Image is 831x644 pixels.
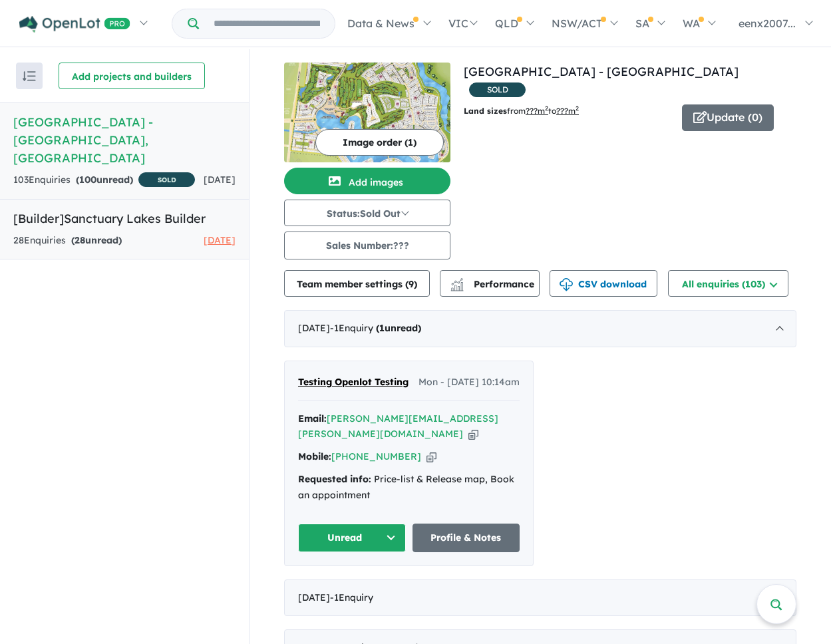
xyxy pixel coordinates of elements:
img: Sanctuary Lakes Estate - Point Cook [284,63,450,162]
span: eenx2007... [739,17,796,30]
button: Status:Sold Out [284,200,450,226]
div: 103 Enquir ies [13,172,195,189]
span: [DATE] [204,174,236,186]
a: [PERSON_NAME][EMAIL_ADDRESS][PERSON_NAME][DOMAIN_NAME] [298,412,498,440]
sup: 2 [545,104,548,112]
a: Testing Openlot Testing [298,375,409,391]
button: All enquiries (103) [668,270,788,297]
h5: [GEOGRAPHIC_DATA] - [GEOGRAPHIC_DATA] , [GEOGRAPHIC_DATA] [13,113,236,167]
a: [PHONE_NUMBER] [331,450,421,462]
div: [DATE] [284,579,796,617]
button: Add images [284,168,450,194]
strong: Mobile: [298,450,331,462]
a: [GEOGRAPHIC_DATA] - [GEOGRAPHIC_DATA] [464,64,739,79]
span: SOLD [469,82,526,97]
button: Performance [440,270,540,297]
button: Add projects and builders [59,63,205,89]
button: CSV download [550,270,657,297]
img: bar-chart.svg [450,282,464,291]
span: to [548,106,579,116]
span: SOLD [138,172,195,187]
span: Mon - [DATE] 10:14am [418,375,520,391]
span: Performance [452,278,534,290]
strong: Requested info: [298,473,371,485]
div: [DATE] [284,310,796,347]
button: Copy [468,427,478,441]
strong: ( unread) [71,234,122,246]
strong: ( unread) [76,174,133,186]
img: sort.svg [23,71,36,81]
img: Openlot PRO Logo White [19,16,130,33]
div: Price-list & Release map, Book an appointment [298,472,520,504]
p: from [464,104,672,118]
strong: ( unread) [376,322,421,334]
div: 28 Enquir ies [13,233,122,249]
u: ??? m [526,106,548,116]
span: 100 [79,174,96,186]
button: Team member settings (9) [284,270,430,297]
strong: Email: [298,412,327,424]
button: Sales Number:??? [284,232,450,259]
b: Land sizes [464,106,507,116]
span: 1 [379,322,385,334]
u: ???m [556,106,579,116]
sup: 2 [576,104,579,112]
span: 9 [409,278,414,290]
button: Copy [426,450,436,464]
h5: [Builder] Sanctuary Lakes Builder [13,210,236,228]
span: [DATE] [204,234,236,246]
img: download icon [560,278,573,291]
span: - 1 Enquir y [330,322,421,334]
button: Update (0) [682,104,774,131]
img: line-chart.svg [451,278,463,285]
button: Image order (1) [315,129,444,156]
a: Profile & Notes [413,524,520,552]
input: Try estate name, suburb, builder or developer [202,9,332,38]
button: Unread [298,524,406,552]
span: 28 [75,234,85,246]
span: - 1 Enquir y [330,591,373,603]
span: Testing Openlot Testing [298,376,409,388]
